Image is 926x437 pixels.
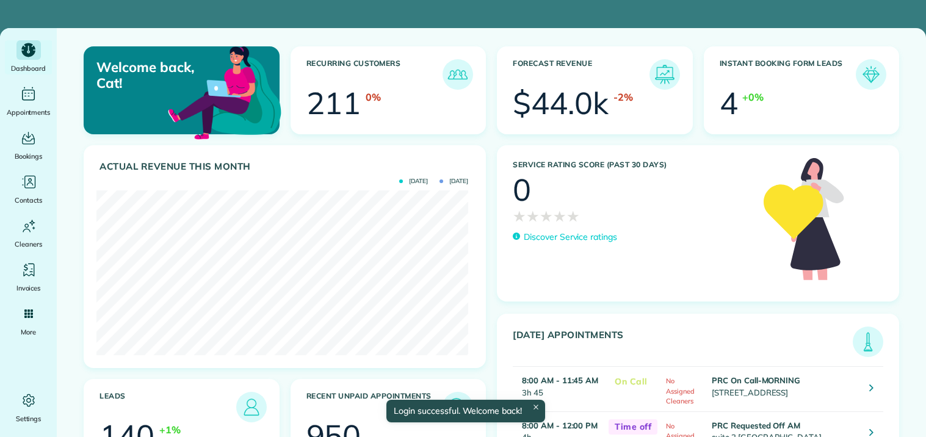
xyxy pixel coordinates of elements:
[513,59,649,90] h3: Forecast Revenue
[15,238,42,250] span: Cleaners
[5,216,52,250] a: Cleaners
[366,90,381,104] div: 0%
[99,392,236,422] h3: Leads
[666,377,695,405] span: No Assigned Cleaners
[21,326,36,338] span: More
[524,231,617,244] p: Discover Service ratings
[712,421,800,430] strong: PRC Requested Off AM
[513,367,602,412] td: 3h 45
[522,375,598,385] strong: 8:00 AM - 11:45 AM
[712,375,800,385] strong: PRC On Call-MORNING
[239,395,264,419] img: icon_leads-1bed01f49abd5b7fead27621c3d59655bb73ed531f8eeb49469d10e621d6b896.png
[7,106,51,118] span: Appointments
[609,374,654,389] span: On Call
[613,90,633,104] div: -2%
[5,391,52,425] a: Settings
[306,59,443,90] h3: Recurring Customers
[522,421,598,430] strong: 8:00 AM - 12:00 PM
[5,40,52,74] a: Dashboard
[439,178,468,184] span: [DATE]
[720,88,738,118] div: 4
[742,90,764,104] div: +0%
[513,330,853,357] h3: [DATE] Appointments
[15,194,42,206] span: Contacts
[5,128,52,162] a: Bookings
[653,62,677,87] img: icon_forecast_revenue-8c13a41c7ed35a8dcfafea3cbb826a0462acb37728057bba2d056411b612bbbe.png
[15,150,43,162] span: Bookings
[11,62,46,74] span: Dashboard
[526,205,540,227] span: ★
[446,62,470,87] img: icon_recurring_customers-cf858462ba22bcd05b5a5880d41d6543d210077de5bb9ebc9590e49fd87d84ed.png
[5,260,52,294] a: Invoices
[99,161,473,172] h3: Actual Revenue this month
[96,59,215,92] p: Welcome back, Cat!
[856,330,880,354] img: icon_todays_appointments-901f7ab196bb0bea1936b74009e4eb5ffbc2d2711fa7634e0d609ed5ef32b18b.png
[513,231,617,244] a: Discover Service ratings
[859,62,883,87] img: icon_form_leads-04211a6a04a5b2264e4ee56bc0799ec3eb69b7e499cbb523a139df1d13a81ae0.png
[386,400,545,422] div: Login successful. Welcome back!
[306,392,443,422] h3: Recent unpaid appointments
[16,413,42,425] span: Settings
[566,205,580,227] span: ★
[165,32,284,151] img: dashboard_welcome-42a62b7d889689a78055ac9021e634bf52bae3f8056760290aed330b23ab8690.png
[399,178,428,184] span: [DATE]
[540,205,553,227] span: ★
[709,367,860,412] td: [STREET_ADDRESS]
[159,422,181,437] div: +1%
[306,88,361,118] div: 211
[513,175,531,205] div: 0
[5,84,52,118] a: Appointments
[16,282,41,294] span: Invoices
[446,395,470,419] img: icon_unpaid_appointments-47b8ce3997adf2238b356f14209ab4cced10bd1f174958f3ca8f1d0dd7fffeee.png
[513,161,751,169] h3: Service Rating score (past 30 days)
[720,59,856,90] h3: Instant Booking Form Leads
[513,88,609,118] div: $44.0k
[5,172,52,206] a: Contacts
[609,419,657,435] span: Time off
[513,205,526,227] span: ★
[553,205,566,227] span: ★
